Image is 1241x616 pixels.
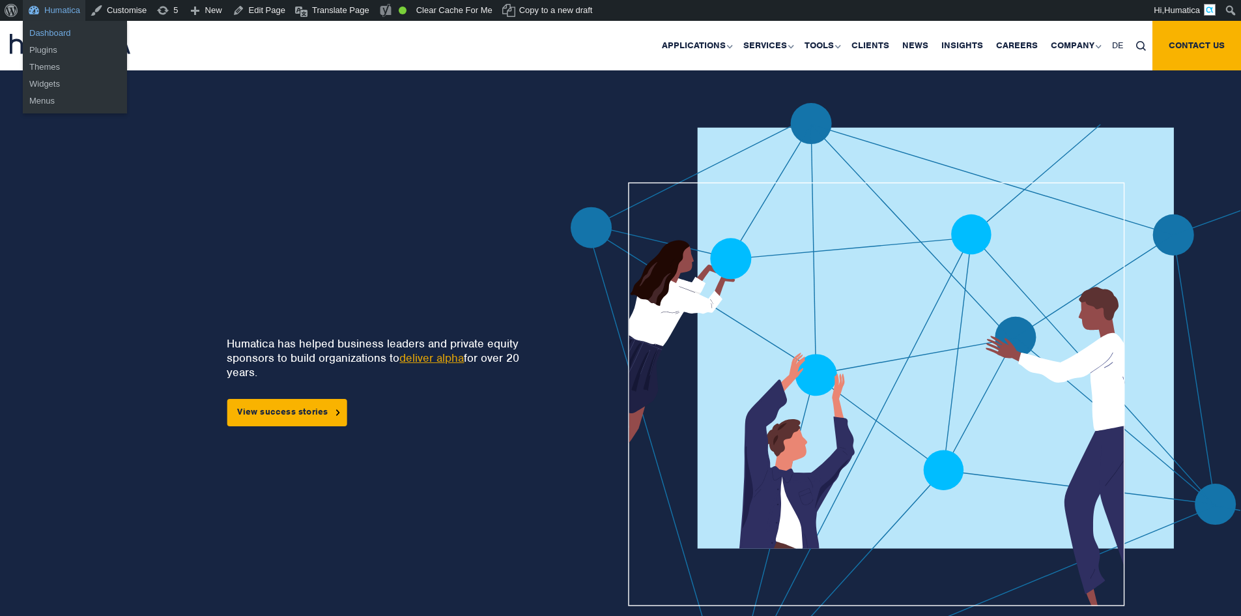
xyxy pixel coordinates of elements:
a: Applications [655,21,737,70]
a: Services [737,21,798,70]
img: search_icon [1136,41,1146,51]
a: Careers [990,21,1044,70]
ul: Humatica [23,21,127,63]
a: Themes [23,59,127,76]
img: arrowicon [336,409,340,415]
a: Contact us [1152,21,1241,70]
a: Insights [935,21,990,70]
a: Dashboard [23,25,127,42]
a: Widgets [23,76,127,93]
div: Good [399,7,407,14]
a: Plugins [23,42,127,59]
a: Menus [23,93,127,110]
img: logo [10,34,130,54]
a: Tools [798,21,845,70]
a: News [896,21,935,70]
a: Company [1044,21,1105,70]
ul: Humatica [23,55,127,113]
a: View success stories [227,399,347,426]
a: Clients [845,21,896,70]
a: deliver alpha [399,351,464,365]
span: Humatica [1164,5,1200,15]
span: DE [1112,40,1123,51]
p: Humatica has helped business leaders and private equity sponsors to build organizations to for ov... [227,336,528,379]
a: DE [1105,21,1130,70]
